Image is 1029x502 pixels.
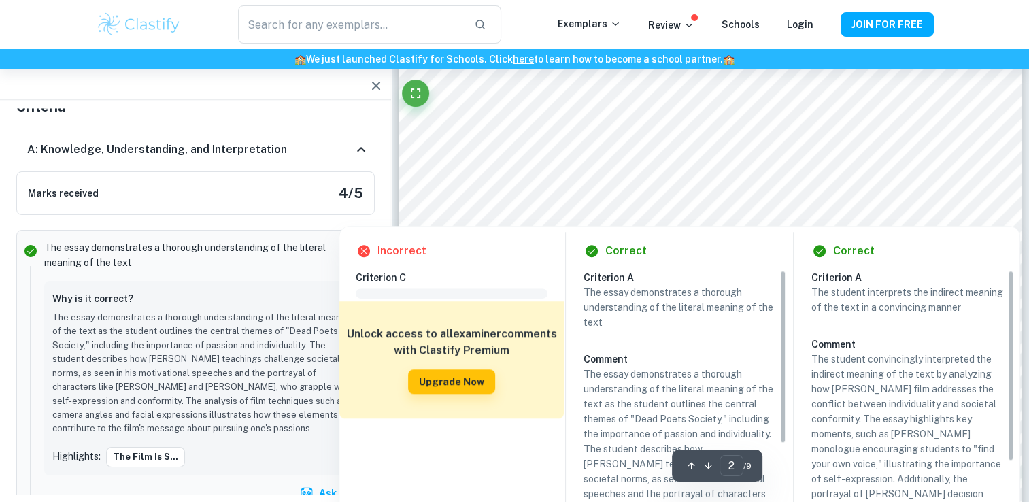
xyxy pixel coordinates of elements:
p: The essay demonstrates a thorough understanding of the literal meaning of the text [584,285,775,330]
h6: A: Knowledge, Understanding, and Interpretation [27,141,287,158]
h6: Why is it correct? [52,291,133,306]
img: Clastify logo [96,11,182,38]
span: / 9 [743,460,752,472]
button: Upgrade Now [408,369,495,394]
h6: Comment [584,352,775,367]
input: Search for any exemplars... [238,5,462,44]
h6: Criterion A [584,270,786,285]
button: Fullscreen [402,80,429,107]
p: Review [648,18,694,33]
h6: Criterion C [356,270,558,285]
button: The film is s... [106,447,185,467]
a: here [513,54,534,65]
p: The essay demonstrates a thorough understanding of the literal meaning of the text [44,240,339,270]
h6: Unlock access to all examiner comments with Clastify Premium [346,326,557,358]
svg: Correct [22,243,39,259]
h6: Correct [605,243,647,259]
h5: 4 / 5 [339,183,363,203]
span: 🏫 [723,54,735,65]
img: clai.svg [300,486,314,500]
a: Schools [722,19,760,30]
button: JOIN FOR FREE [841,12,934,37]
a: Login [787,19,813,30]
p: The student interprets the indirect meaning of the text in a convincing manner [811,285,1003,315]
span: 🏫 [294,54,306,65]
p: Exemplars [558,16,621,31]
h6: Marks received [28,186,99,201]
h6: Incorrect [377,243,426,259]
button: Report mistake/confusion [336,289,355,308]
p: Highlights: [52,449,101,464]
h6: Criterion A [811,270,1014,285]
div: A: Knowledge, Understanding, and Interpretation [16,128,375,171]
h6: We just launched Clastify for Schools. Click to learn how to become a school partner. [3,52,1026,67]
h6: Comment [811,337,1003,352]
h6: Correct [833,243,875,259]
p: The essay demonstrates a thorough understanding of the literal meaning of the text as the student... [52,311,355,436]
